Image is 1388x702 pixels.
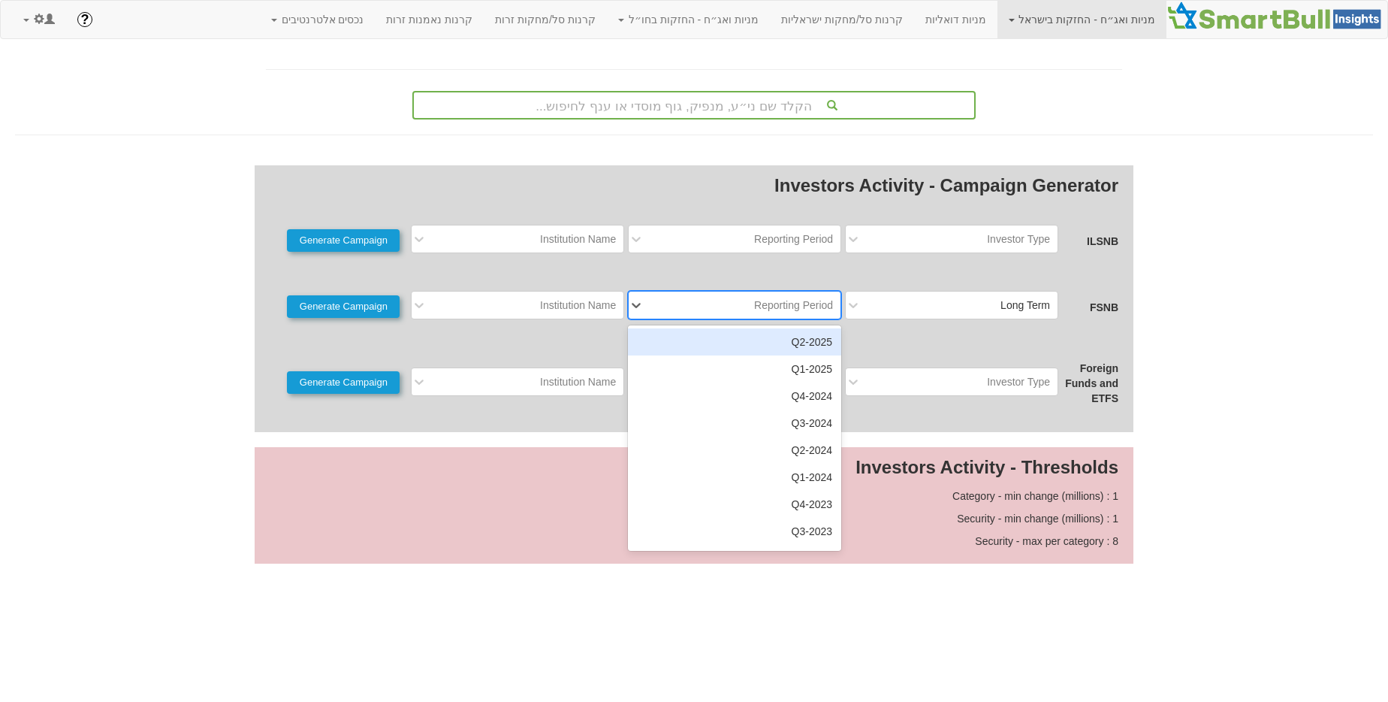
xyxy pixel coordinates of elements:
[607,1,770,38] a: מניות ואג״ח - החזקות בחו״ל
[270,173,1118,198] p: Investors Activity - Campaign Generator
[628,518,841,545] div: 2023-Q3
[628,328,841,356] div: 2025-Q2
[540,231,616,247] div: Institution Name
[628,464,841,491] div: 2024-Q1
[628,410,841,437] div: 2024-Q3
[987,231,1050,247] div: Investor Type
[375,1,484,38] a: קרנות נאמנות זרות
[287,229,400,252] button: Generate Campaign
[628,383,841,410] div: 2024-Q4
[628,545,841,572] div: 2023-Q2
[414,92,974,118] div: הקלד שם ני״ע, מנפיק, גוף מוסדי או ענף לחיפוש...
[270,511,1118,526] p: Security - min change (millions) : 1
[270,455,1118,480] p: Investors Activity - Thresholds
[1166,1,1387,31] img: Smartbull
[628,491,841,518] div: 2023-Q4
[997,1,1166,38] a: מניות ואג״ח - החזקות בישראל
[484,1,607,38] a: קרנות סל/מחקות זרות
[287,295,400,318] button: Generate Campaign
[66,1,104,38] a: ?
[540,298,616,313] div: Institution Name
[914,1,997,38] a: מניות דואליות
[1058,234,1118,249] div: ILSNB
[987,374,1050,389] div: Investor Type
[1058,300,1118,315] div: FSNB
[540,374,616,389] div: Institution Name
[270,489,1118,504] p: Category - min change (millions) : 1
[260,1,376,38] a: נכסים אלטרנטיבים
[1058,361,1118,406] div: Foreign Funds and ETFS
[628,356,841,383] div: 2025-Q1
[80,12,89,27] span: ?
[270,534,1118,549] p: Security - max per category : 8
[754,231,833,247] div: Reporting Period
[628,437,841,464] div: 2024-Q2
[1000,298,1050,313] div: Long Term
[754,298,833,313] div: Reporting Period
[287,371,400,394] button: Generate Campaign
[770,1,914,38] a: קרנות סל/מחקות ישראליות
